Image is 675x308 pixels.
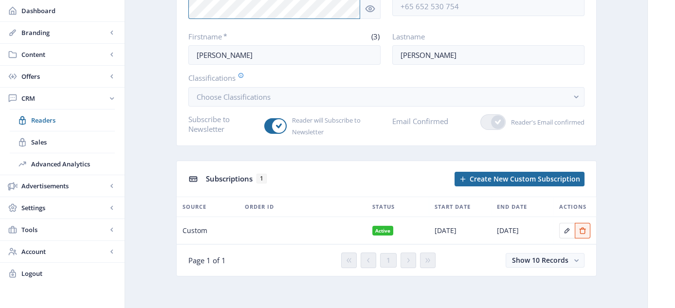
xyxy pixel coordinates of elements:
[176,161,597,276] app-collection-view: Subscriptions
[470,175,580,183] span: Create New Custom Subscription
[188,87,584,107] button: Choose Classifications
[21,225,107,235] span: Tools
[497,225,519,236] span: [DATE]
[182,225,207,236] span: Custom
[10,131,115,153] a: Sales
[21,6,117,16] span: Dashboard
[21,247,107,256] span: Account
[21,28,107,37] span: Branding
[506,253,584,268] button: Show 10 Records
[512,255,568,265] span: Show 10 Records
[188,45,381,65] input: Enter reader’s firstname
[380,253,397,268] button: 1
[21,50,107,59] span: Content
[559,201,586,213] span: Actions
[370,32,381,41] span: (3)
[287,114,381,138] span: Reader will Subscribe to Newsletter
[188,114,257,134] label: Subscribe to Newsletter
[386,256,390,264] span: 1
[506,116,584,128] span: Reader's Email confirmed
[372,201,395,213] span: Status
[31,159,115,169] span: Advanced Analytics
[206,174,253,183] span: Subscriptions
[559,225,575,234] a: Edit page
[188,255,226,265] span: Page 1 of 1
[392,45,584,65] input: Enter reader’s lastname
[21,181,107,191] span: Advertisements
[392,114,448,128] label: Email Confirmed
[21,93,107,103] span: CRM
[435,225,456,236] span: [DATE]
[21,203,107,213] span: Settings
[435,201,471,213] span: Start Date
[182,201,206,213] span: Source
[21,72,107,81] span: Offers
[10,109,115,131] a: Readers
[10,153,115,175] a: Advanced Analytics
[575,225,590,234] a: Edit page
[197,92,271,102] span: Choose Classifications
[392,32,577,41] label: Lastname
[455,172,584,186] button: Create New Custom Subscription
[188,32,281,41] label: Firstname
[256,174,267,183] span: 1
[31,137,115,147] span: Sales
[21,269,117,278] span: Logout
[497,201,527,213] span: End Date
[372,226,394,236] nb-badge: Active
[188,72,577,83] label: Classifications
[449,172,584,186] a: New page
[31,115,115,125] span: Readers
[245,201,274,213] span: Order ID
